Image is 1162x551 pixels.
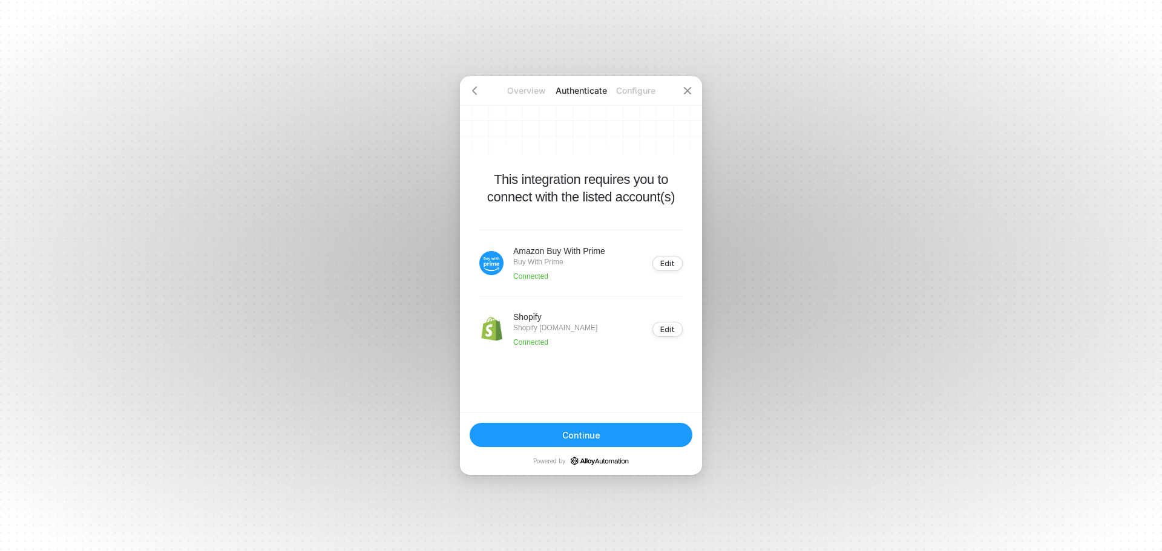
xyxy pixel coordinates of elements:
button: Edit [652,256,683,271]
p: Buy With Prime [513,257,605,267]
p: Connected [513,272,605,281]
p: Shopify [513,311,597,323]
div: Edit [660,259,675,268]
div: Edit [660,325,675,334]
p: Overview [499,85,554,97]
span: icon-close [683,86,692,96]
span: icon-arrow-left [470,86,479,96]
button: Edit [652,322,683,337]
p: Connected [513,337,597,347]
button: Continue [470,423,692,447]
p: This integration requires you to connect with the listed account(s) [479,171,683,206]
p: Authenticate [554,85,608,97]
img: icon [479,317,504,341]
p: Shopify [DOMAIN_NAME] [513,323,597,333]
p: Configure [608,85,663,97]
p: Powered by [533,457,629,465]
img: icon [479,251,504,275]
p: Amazon Buy With Prime [513,245,605,257]
div: Continue [562,430,600,440]
a: icon-success [571,457,629,465]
